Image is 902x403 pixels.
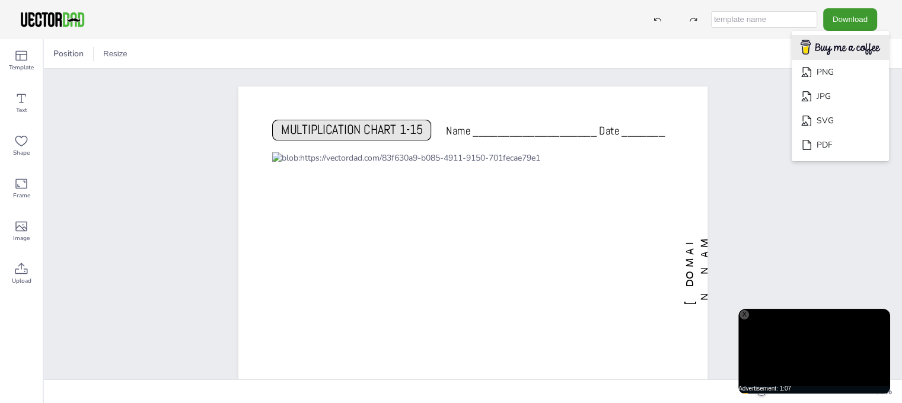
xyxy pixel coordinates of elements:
li: PNG [792,60,889,84]
img: VectorDad-1.png [19,11,86,28]
span: Name ____________________ Date _______ [446,123,665,137]
span: Text [16,105,27,115]
span: Frame [13,191,30,200]
span: Shape [13,148,30,158]
li: JPG [792,84,889,108]
li: PDF [792,133,889,157]
button: Download [823,8,877,30]
input: template name [711,11,817,28]
span: MULTIPLICATION CHART 1-15 [281,121,423,138]
img: buymecoffee.png [793,36,888,59]
div: Video Player [738,309,890,394]
span: Position [51,48,86,59]
iframe: Advertisement [738,309,890,394]
div: X [740,310,749,319]
span: Upload [12,276,31,286]
span: Template [9,63,34,72]
span: Image [13,234,30,243]
li: SVG [792,108,889,133]
button: Resize [98,44,132,63]
span: [DOMAIN_NAME] [683,231,726,305]
div: Advertisement: 1:07 [738,386,890,392]
ul: Download [792,31,889,162]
